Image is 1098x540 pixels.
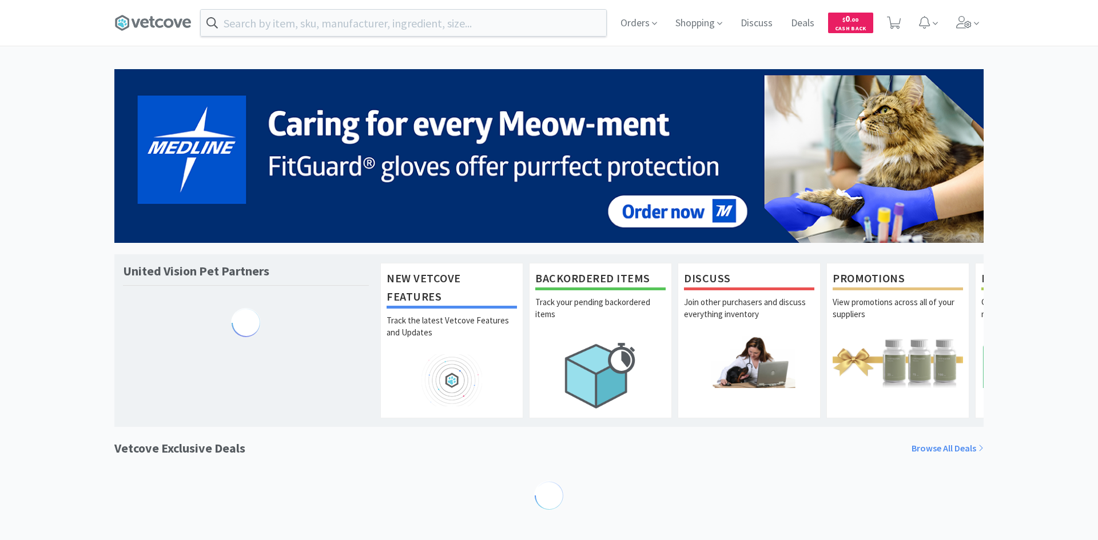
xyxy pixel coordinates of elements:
img: hero_backorders.png [535,336,666,414]
input: Search by item, sku, manufacturer, ingredient, size... [201,10,606,36]
span: Cash Back [835,26,866,33]
a: Deals [786,18,819,29]
img: hero_discuss.png [684,336,814,388]
img: hero_feature_roadmap.png [387,354,517,406]
img: hero_promotions.png [833,336,963,388]
a: Discuss [736,18,777,29]
span: $ [842,16,845,23]
h1: Vetcove Exclusive Deals [114,438,245,458]
h1: United Vision Pet Partners [123,263,269,279]
h1: New Vetcove Features [387,269,517,309]
img: 5b85490d2c9a43ef9873369d65f5cc4c_481.png [114,69,984,243]
a: $0.00Cash Back [828,7,873,38]
a: Browse All Deals [912,441,984,456]
p: Track your pending backordered items [535,296,666,336]
h1: Promotions [833,269,963,290]
p: Track the latest Vetcove Features and Updates [387,314,517,354]
p: View promotions across all of your suppliers [833,296,963,336]
span: 0 [842,13,858,24]
a: PromotionsView promotions across all of your suppliers [826,263,969,418]
h1: Discuss [684,269,814,290]
a: DiscussJoin other purchasers and discuss everything inventory [678,263,821,418]
a: New Vetcove FeaturesTrack the latest Vetcove Features and Updates [380,263,523,418]
a: Backordered ItemsTrack your pending backordered items [529,263,672,418]
p: Join other purchasers and discuss everything inventory [684,296,814,336]
span: . 00 [850,16,858,23]
h1: Backordered Items [535,269,666,290]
